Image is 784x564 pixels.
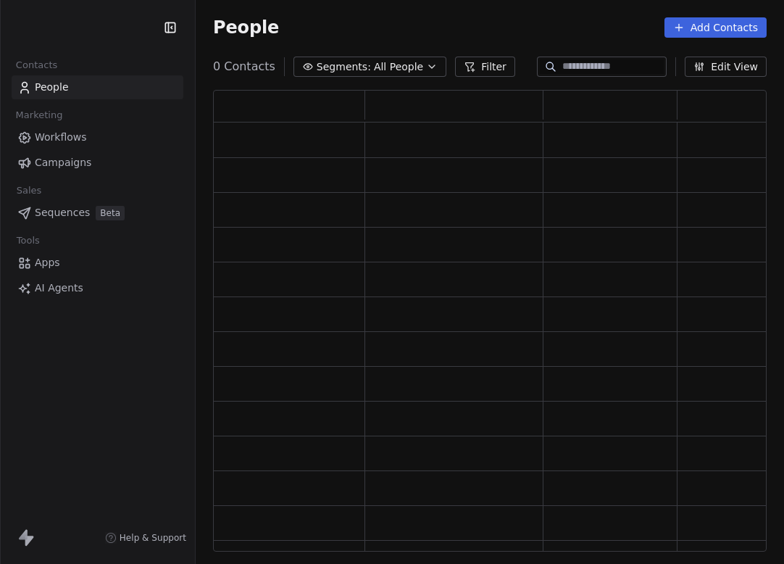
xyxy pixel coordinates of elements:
span: Apps [35,255,60,270]
span: All People [374,59,423,75]
span: AI Agents [35,281,83,296]
a: Workflows [12,125,183,149]
button: Filter [455,57,515,77]
a: Campaigns [12,151,183,175]
span: Sales [10,180,48,202]
button: Edit View [685,57,767,77]
span: Beta [96,206,125,220]
span: Sequences [35,205,90,220]
a: Help & Support [105,532,186,544]
span: 0 Contacts [213,58,275,75]
a: Apps [12,251,183,275]
a: SequencesBeta [12,201,183,225]
span: People [35,80,69,95]
a: People [12,75,183,99]
span: Workflows [35,130,87,145]
button: Add Contacts [664,17,767,38]
span: People [213,17,279,38]
span: Help & Support [120,532,186,544]
span: Marketing [9,104,69,126]
span: Contacts [9,54,64,76]
span: Tools [10,230,46,252]
span: Segments: [317,59,371,75]
a: AI Agents [12,276,183,300]
span: Campaigns [35,155,91,170]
